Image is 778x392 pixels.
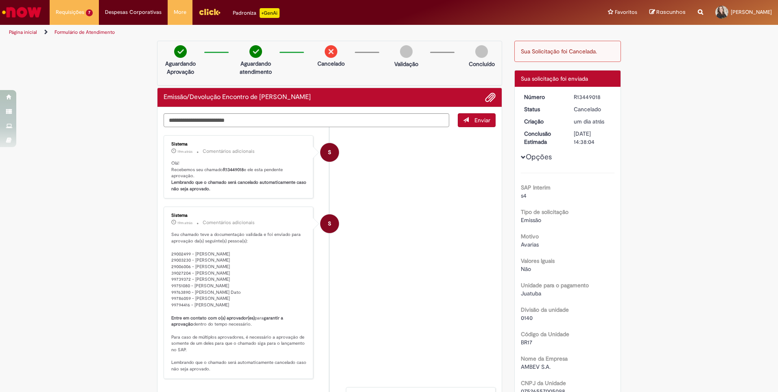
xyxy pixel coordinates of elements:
[249,45,262,58] img: check-circle-green.png
[177,149,192,154] time: 27/08/2025 15:32:48
[469,60,495,68] p: Concluído
[171,179,308,192] b: Lembrando que o chamado será cancelado automaticamente caso não seja aprovado.
[6,25,513,40] ul: Trilhas de página
[521,290,541,297] span: Juatuba
[521,330,569,338] b: Código da Unidade
[199,6,221,18] img: click_logo_yellow_360x200.png
[400,45,413,58] img: img-circle-grey.png
[164,94,311,101] h2: Emissão/Devolução Encontro de Contas Fornecedor Histórico de tíquete
[574,93,612,101] div: R13449018
[171,315,255,321] b: Entre em contato com o(s) aprovador(es)
[615,8,637,16] span: Favoritos
[223,167,244,173] b: R13449018
[55,29,115,35] a: Formulário de Atendimento
[171,160,307,192] p: Olá! Recebemos seu chamado e ele esta pendente aprovação.
[574,118,604,125] time: 26/08/2025 15:19:09
[514,41,621,62] div: Sua Solicitação foi Cancelada.
[518,130,568,146] dt: Conclusão Estimada
[521,379,566,387] b: CNPJ da Unidade
[394,60,418,68] p: Validação
[521,257,555,264] b: Valores Iguais
[518,105,568,113] dt: Status
[475,45,488,58] img: img-circle-grey.png
[518,117,568,126] dt: Criação
[521,208,568,216] b: Tipo de solicitação
[320,214,339,233] div: System
[171,213,307,218] div: Sistema
[161,59,200,76] p: Aguardando Aprovação
[521,265,531,273] span: Não
[521,216,541,224] span: Emissão
[521,363,551,370] span: AMBEV S.A.
[203,148,255,155] small: Comentários adicionais
[236,59,275,76] p: Aguardando atendimento
[174,8,186,16] span: More
[317,59,345,68] p: Cancelado
[1,4,43,20] img: ServiceNow
[9,29,37,35] a: Página inicial
[86,9,93,16] span: 7
[105,8,162,16] span: Despesas Corporativas
[177,220,192,225] time: 27/08/2025 15:32:39
[521,282,589,289] b: Unidade para o pagamento
[649,9,686,16] a: Rascunhos
[325,45,337,58] img: remove.png
[521,339,532,346] span: BR17
[203,219,255,226] small: Comentários adicionais
[177,220,192,225] span: 19m atrás
[656,8,686,16] span: Rascunhos
[518,93,568,101] dt: Número
[521,241,539,248] span: Avarias
[171,315,284,328] b: garantir a aprovação
[328,214,331,233] span: S
[574,105,612,113] div: Cancelado
[485,92,496,103] button: Adicionar anexos
[171,142,307,147] div: Sistema
[233,8,280,18] div: Padroniza
[574,117,612,126] div: 26/08/2025 15:19:09
[174,45,187,58] img: check-circle-green.png
[521,306,569,313] b: Divisão da unidade
[177,149,192,154] span: 19m atrás
[521,192,527,199] span: s4
[521,75,588,82] span: Sua solicitação foi enviada
[521,233,539,240] b: Motivo
[574,130,612,146] div: [DATE] 14:38:04
[521,184,551,191] b: SAP Interim
[474,117,490,124] span: Enviar
[521,355,568,362] b: Nome da Empresa
[164,113,449,127] textarea: Digite sua mensagem aqui...
[731,9,772,15] span: [PERSON_NAME]
[260,8,280,18] p: +GenAi
[171,231,307,372] p: Seu chamado teve a documentação validada e foi enviado para aprovação da(s) seguinte(s) pessoa(s)...
[521,314,533,322] span: 0140
[328,143,331,162] span: S
[56,8,84,16] span: Requisições
[574,118,604,125] span: um dia atrás
[320,143,339,162] div: System
[458,113,496,127] button: Enviar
